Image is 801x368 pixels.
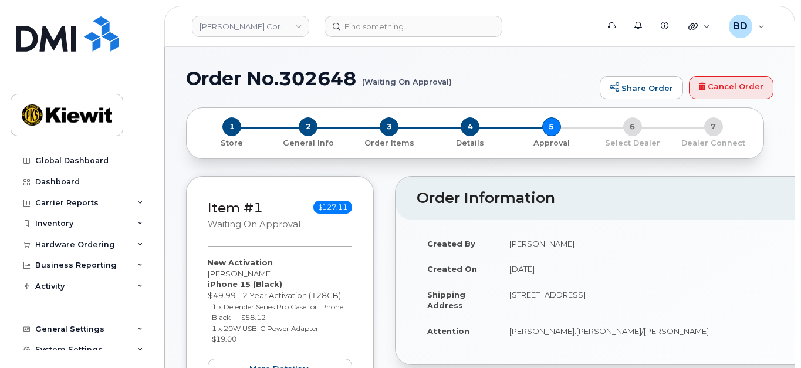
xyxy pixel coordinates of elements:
[186,68,594,89] h1: Order No.302648
[434,138,506,148] p: Details
[349,136,430,148] a: 3 Order Items
[208,258,273,267] strong: New Activation
[689,76,773,100] a: Cancel Order
[208,200,263,216] a: Item #1
[461,117,479,136] span: 4
[427,290,465,310] strong: Shipping Address
[208,219,300,229] small: Waiting On Approval
[380,117,398,136] span: 3
[201,138,263,148] p: Store
[313,201,352,214] span: $127.11
[427,239,475,248] strong: Created By
[268,136,349,148] a: 2 General Info
[353,138,425,148] p: Order Items
[299,117,317,136] span: 2
[362,68,452,86] small: (Waiting On Approval)
[222,117,241,136] span: 1
[600,76,683,100] a: Share Order
[430,136,511,148] a: 4 Details
[427,326,469,336] strong: Attention
[212,302,343,322] small: 1 x Defender Series Pro Case for iPhone Black — $58.12
[212,324,327,344] small: 1 x 20W USB-C Power Adapter — $19.00
[272,138,344,148] p: General Info
[196,136,268,148] a: 1 Store
[208,279,282,289] strong: iPhone 15 (Black)
[427,264,477,274] strong: Created On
